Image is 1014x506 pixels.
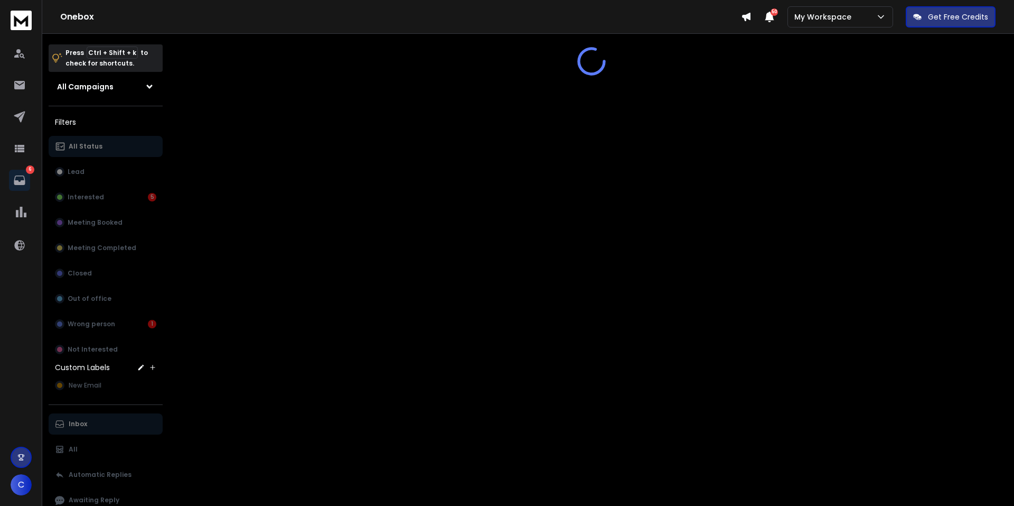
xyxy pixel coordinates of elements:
[55,362,110,373] h3: Custom Labels
[57,81,114,92] h1: All Campaigns
[928,12,988,22] p: Get Free Credits
[26,165,34,174] p: 6
[65,48,148,69] p: Press to check for shortcuts.
[11,11,32,30] img: logo
[9,170,30,191] a: 6
[11,474,32,495] button: C
[49,115,163,130] h3: Filters
[49,76,163,97] button: All Campaigns
[87,47,138,59] span: Ctrl + Shift + k
[60,11,741,23] h1: Onebox
[794,12,856,22] p: My Workspace
[906,6,996,27] button: Get Free Credits
[771,8,778,16] span: 50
